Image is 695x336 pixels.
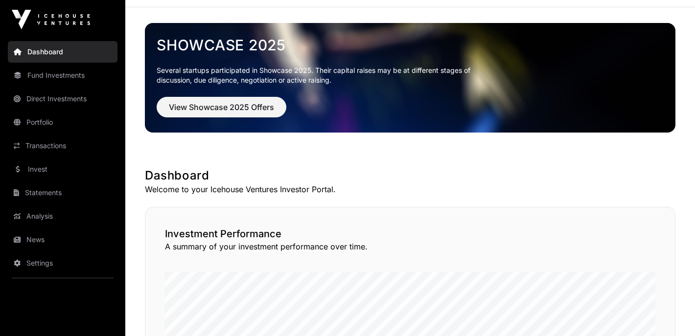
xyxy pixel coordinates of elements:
iframe: Chat Widget [646,289,695,336]
a: Invest [8,158,117,180]
h1: Dashboard [145,168,675,183]
p: A summary of your investment performance over time. [165,241,655,252]
a: Showcase 2025 [157,36,664,54]
a: Fund Investments [8,65,117,86]
p: Welcome to your Icehouse Ventures Investor Portal. [145,183,675,195]
a: Settings [8,252,117,274]
a: News [8,229,117,250]
p: Several startups participated in Showcase 2025. Their capital raises may be at different stages o... [157,66,486,85]
img: Showcase 2025 [145,23,675,133]
a: Direct Investments [8,88,117,110]
a: Transactions [8,135,117,157]
button: View Showcase 2025 Offers [157,97,286,117]
span: View Showcase 2025 Offers [169,101,274,113]
a: View Showcase 2025 Offers [157,107,286,116]
a: Portfolio [8,112,117,133]
a: Analysis [8,205,117,227]
h2: Investment Performance [165,227,655,241]
a: Statements [8,182,117,203]
a: Dashboard [8,41,117,63]
img: Icehouse Ventures Logo [12,10,90,29]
